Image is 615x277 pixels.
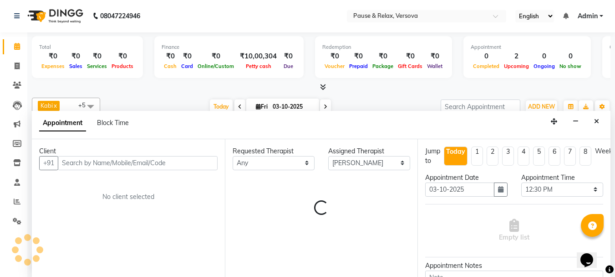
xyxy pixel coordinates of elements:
[179,51,195,62] div: ₹0
[23,3,86,29] img: logo
[396,63,425,69] span: Gift Cards
[109,63,136,69] span: Products
[499,219,529,242] span: Empty list
[528,103,555,110] span: ADD NEW
[53,102,57,109] a: x
[549,146,560,166] li: 6
[179,63,195,69] span: Card
[471,146,483,166] li: 1
[195,51,236,62] div: ₹0
[162,63,179,69] span: Cash
[67,51,85,62] div: ₹0
[531,51,557,62] div: 0
[425,63,445,69] span: Wallet
[100,3,140,29] b: 08047224946
[39,115,86,131] span: Appointment
[78,101,92,109] span: +5
[347,63,370,69] span: Prepaid
[487,146,498,166] li: 2
[502,51,531,62] div: 2
[425,173,507,183] div: Appointment Date
[441,99,520,114] input: Search Appointment
[85,51,109,62] div: ₹0
[61,192,196,202] div: No client selected
[502,63,531,69] span: Upcoming
[471,63,502,69] span: Completed
[322,63,347,69] span: Voucher
[577,240,606,268] iframe: chat widget
[425,51,445,62] div: ₹0
[210,99,233,114] span: Today
[233,146,315,156] div: Requested Therapist
[533,146,545,166] li: 5
[521,173,603,183] div: Appointment Time
[557,63,584,69] span: No show
[280,51,296,62] div: ₹0
[39,51,67,62] div: ₹0
[446,147,465,157] div: Today
[578,11,598,21] span: Admin
[39,156,58,170] button: +91
[254,103,270,110] span: Fri
[281,63,295,69] span: Due
[526,100,557,113] button: ADD NEW
[322,43,445,51] div: Redemption
[162,51,179,62] div: ₹0
[67,63,85,69] span: Sales
[370,51,396,62] div: ₹0
[579,146,591,166] li: 8
[531,63,557,69] span: Ongoing
[347,51,370,62] div: ₹0
[425,183,494,197] input: yyyy-mm-dd
[590,115,603,129] button: Close
[425,146,440,166] div: Jump to
[39,63,67,69] span: Expenses
[58,156,218,170] input: Search by Name/Mobile/Email/Code
[425,261,603,271] div: Appointment Notes
[518,146,529,166] li: 4
[85,63,109,69] span: Services
[370,63,396,69] span: Package
[39,43,136,51] div: Total
[195,63,236,69] span: Online/Custom
[328,146,410,156] div: Assigned Therapist
[162,43,296,51] div: Finance
[41,102,53,109] span: Kabi
[97,119,129,127] span: Block Time
[244,63,274,69] span: Petty cash
[109,51,136,62] div: ₹0
[564,146,576,166] li: 7
[39,146,218,156] div: Client
[236,51,280,62] div: ₹10,00,304
[396,51,425,62] div: ₹0
[270,100,315,114] input: 2025-10-03
[322,51,347,62] div: ₹0
[557,51,584,62] div: 0
[471,51,502,62] div: 0
[502,146,514,166] li: 3
[471,43,584,51] div: Appointment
